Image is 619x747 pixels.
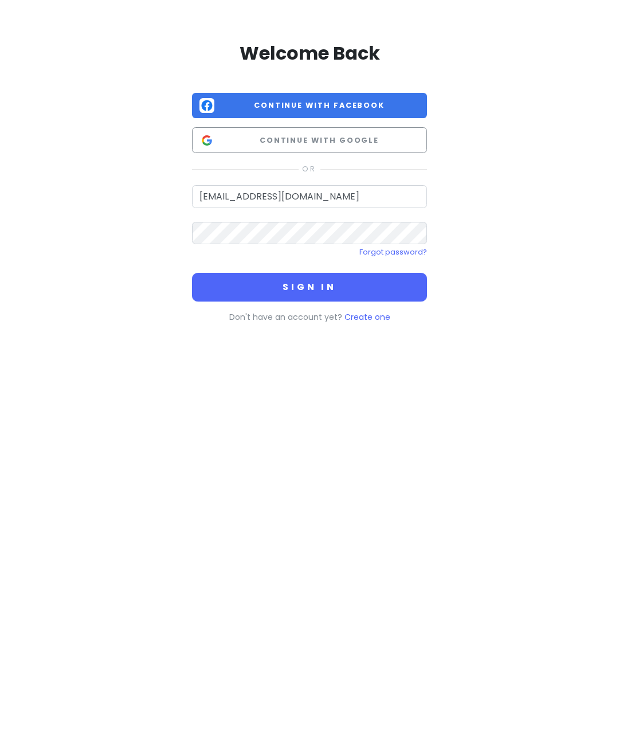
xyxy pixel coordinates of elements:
[359,247,427,257] a: Forgot password?
[219,135,420,146] span: Continue with Google
[192,273,427,302] button: Sign in
[192,127,427,153] button: Continue with Google
[192,41,427,65] h2: Welcome Back
[192,311,427,323] p: Don't have an account yet?
[192,93,427,119] button: Continue with Facebook
[199,133,214,148] img: Google logo
[219,100,420,111] span: Continue with Facebook
[344,311,390,323] a: Create one
[199,98,214,113] img: Facebook logo
[192,185,427,208] input: Email Address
